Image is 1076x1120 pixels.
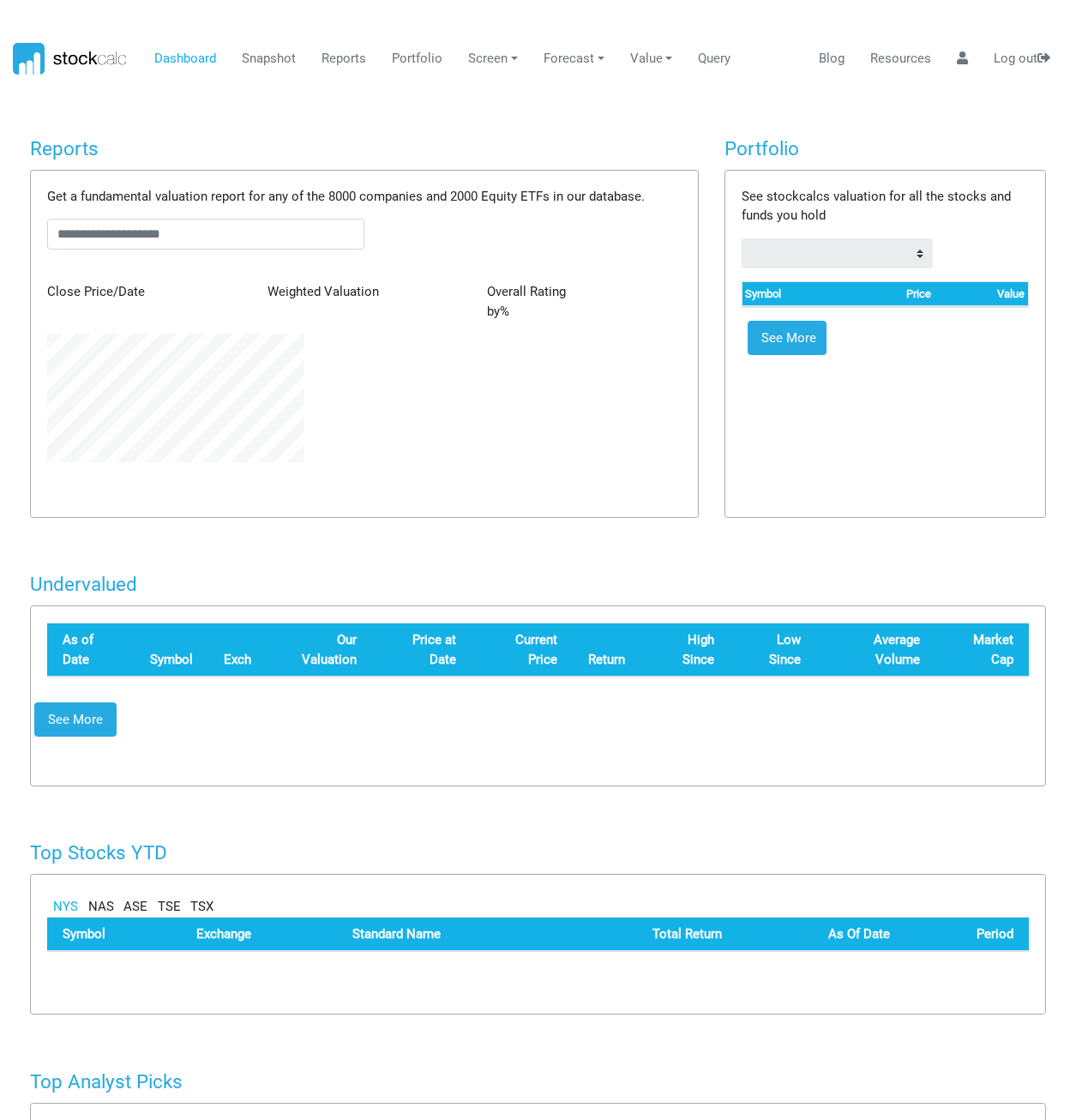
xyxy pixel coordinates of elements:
h4: Portfolio [724,137,1046,160]
a: TSE [158,897,181,917]
a: Snapshot [236,43,303,75]
a: See More [34,702,117,737]
th: Low Since [730,623,816,677]
a: Query [692,43,737,75]
p: Get a fundamental valuation report for any of the 8000 companies and 2000 Equity ETFs in our data... [47,187,682,207]
h4: Top Analyst Picks [30,1070,1046,1093]
a: Portfolio [386,43,449,75]
a: Resources [864,43,938,75]
a: Reports [316,43,373,75]
h4: Reports [30,137,699,160]
a: NYS [53,897,78,917]
a: Value [623,43,679,75]
p: See stockcalcs valuation for all the stocks and funds you hold [742,187,1029,226]
a: Log out [988,43,1057,75]
a: Dashboard [148,43,223,75]
th: As Of Date [737,917,906,951]
div: by % [474,282,694,321]
h4: Undervalued [30,573,1046,596]
th: Standard Name [337,917,554,951]
th: Reference Date [47,623,135,677]
th: Close Price on the Reference Date [372,623,472,677]
span: Overall Rating [487,284,566,299]
a: NAS [88,897,114,917]
span: Weighted Valuation [267,284,379,299]
th: Value [935,282,1028,306]
th: High Since [640,623,730,677]
th: Price [842,282,934,306]
th: Weighted Average Fundamental Valuation [267,623,373,677]
a: Blog [813,43,851,75]
th: Average 30 day Volume [816,623,935,677]
th: Total Return [555,917,737,951]
th: Market Cap [935,623,1029,677]
th: Period [905,917,1029,951]
th: Exchange [181,917,337,951]
a: Forecast [537,43,610,75]
th: Stock Exchange [208,623,267,677]
th: Return since Reference Date [573,623,640,677]
h4: Top Stocks YTD [30,841,1046,864]
a: Screen [462,43,525,75]
th: Symbol [47,917,182,951]
span: Close Price/Date [47,284,145,299]
th: Stock Ticker [135,623,208,677]
a: TSX [190,897,213,917]
th: Symbol [742,282,843,306]
th: Last Close Price [472,623,573,677]
a: ASE [123,897,147,917]
a: See More [748,321,826,355]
